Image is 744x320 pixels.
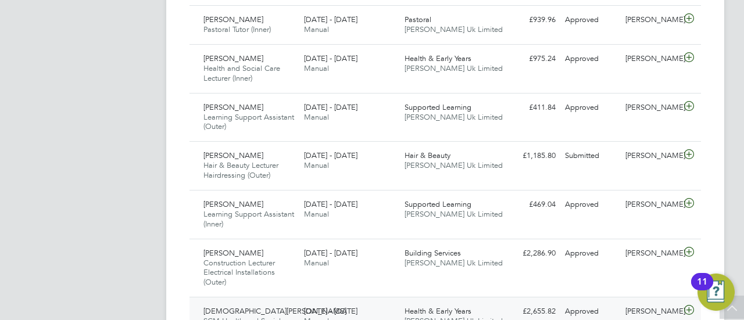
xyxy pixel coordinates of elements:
[203,160,278,180] span: Hair & Beauty Lecturer Hairdressing (Outer)
[203,63,280,83] span: Health and Social Care Lecturer (Inner)
[203,112,294,132] span: Learning Support Assistant (Outer)
[203,24,271,34] span: Pastoral Tutor (Inner)
[500,244,560,263] div: £2,286.90
[203,150,263,160] span: [PERSON_NAME]
[203,53,263,63] span: [PERSON_NAME]
[304,112,329,122] span: Manual
[405,150,450,160] span: Hair & Beauty
[203,102,263,112] span: [PERSON_NAME]
[560,49,621,69] div: Approved
[304,160,329,170] span: Manual
[405,24,503,34] span: [PERSON_NAME] Uk Limited
[560,10,621,30] div: Approved
[304,248,357,258] span: [DATE] - [DATE]
[203,248,263,258] span: [PERSON_NAME]
[500,98,560,117] div: £411.84
[304,150,357,160] span: [DATE] - [DATE]
[203,209,294,229] span: Learning Support Assistant (Inner)
[500,49,560,69] div: £975.24
[560,195,621,214] div: Approved
[405,15,431,24] span: Pastoral
[560,98,621,117] div: Approved
[405,160,503,170] span: [PERSON_NAME] Uk Limited
[621,98,681,117] div: [PERSON_NAME]
[621,49,681,69] div: [PERSON_NAME]
[500,10,560,30] div: £939.96
[304,199,357,209] span: [DATE] - [DATE]
[203,15,263,24] span: [PERSON_NAME]
[304,209,329,219] span: Manual
[405,248,461,258] span: Building Services
[405,199,471,209] span: Supported Learning
[500,195,560,214] div: £469.04
[304,102,357,112] span: [DATE] - [DATE]
[304,306,357,316] span: [DATE] - [DATE]
[405,53,471,63] span: Health & Early Years
[621,244,681,263] div: [PERSON_NAME]
[560,244,621,263] div: Approved
[304,24,329,34] span: Manual
[405,112,503,122] span: [PERSON_NAME] Uk Limited
[405,258,503,268] span: [PERSON_NAME] Uk Limited
[405,63,503,73] span: [PERSON_NAME] Uk Limited
[500,146,560,166] div: £1,185.80
[405,209,503,219] span: [PERSON_NAME] Uk Limited
[304,15,357,24] span: [DATE] - [DATE]
[304,53,357,63] span: [DATE] - [DATE]
[405,306,471,316] span: Health & Early Years
[203,258,275,287] span: Construction Lecturer Electrical Installations (Outer)
[621,10,681,30] div: [PERSON_NAME]
[304,63,329,73] span: Manual
[405,102,471,112] span: Supported Learning
[621,146,681,166] div: [PERSON_NAME]
[304,258,329,268] span: Manual
[560,146,621,166] div: Submitted
[621,195,681,214] div: [PERSON_NAME]
[203,199,263,209] span: [PERSON_NAME]
[697,282,707,297] div: 11
[203,306,346,316] span: [DEMOGRAPHIC_DATA][PERSON_NAME]
[697,274,735,311] button: Open Resource Center, 11 new notifications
